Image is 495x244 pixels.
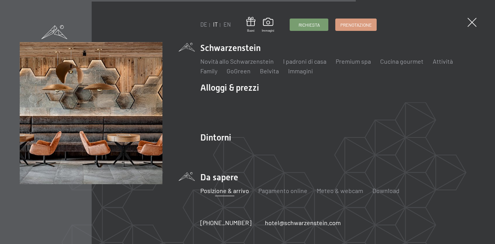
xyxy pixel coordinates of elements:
[433,58,453,65] a: Attività
[288,67,313,75] a: Immagini
[258,187,307,194] a: Pagamento online
[265,219,341,227] a: hotel@schwarzenstein.com
[336,19,376,30] a: Prenotazione
[372,187,399,194] a: Download
[283,58,326,65] a: I padroni di casa
[200,21,207,28] a: DE
[20,42,162,185] img: [Translate to Italienisch:]
[380,58,423,65] a: Cucina gourmet
[317,187,363,194] a: Meteo & webcam
[260,67,279,75] a: Belvita
[246,17,255,33] a: Buoni
[262,18,274,32] a: Immagini
[246,29,255,33] span: Buoni
[299,22,320,28] span: Richiesta
[290,19,328,30] a: Richiesta
[227,67,251,75] a: GoGreen
[200,187,249,194] a: Posizione & arrivo
[224,21,231,28] a: EN
[340,22,372,28] span: Prenotazione
[200,67,217,75] a: Family
[200,58,274,65] a: Novità allo Schwarzenstein
[200,219,251,227] a: [PHONE_NUMBER]
[262,29,274,33] span: Immagini
[336,58,371,65] a: Premium spa
[200,219,251,226] span: [PHONE_NUMBER]
[213,21,218,28] a: IT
